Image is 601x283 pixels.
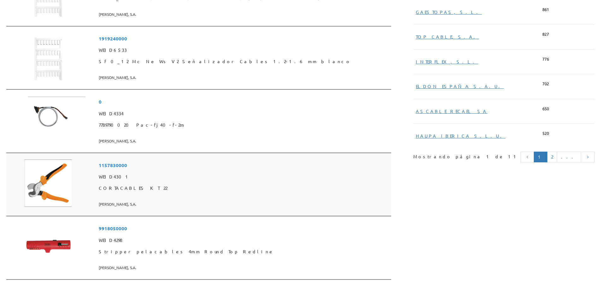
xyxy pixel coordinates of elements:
[25,160,72,207] img: Foto artículo CORTACABLES KT 22 (149.30124223602x150)
[534,152,547,162] a: Página actual
[99,136,389,146] span: [PERSON_NAME], S.A.
[99,96,389,108] span: 0
[99,33,389,45] span: 1919240000
[542,106,549,112] span: 650
[542,130,549,136] span: 520
[99,246,389,257] span: Stripper pelacables 4mm Round Top Redline
[521,152,534,162] a: Página anterior
[99,119,389,131] span: 7789790020 Pac-fj40-f-2m
[557,152,581,162] a: ...
[99,72,389,83] span: [PERSON_NAME], S.A.
[25,96,85,142] img: Foto artículo 7789790020 Pac-fj40-f-2m (192x145.26315789474)
[542,31,549,37] span: 827
[99,199,389,209] span: [PERSON_NAME], S.A.
[99,223,389,234] span: 9918050000
[416,133,505,139] a: HAUPA IBERICA S.L.U.
[416,83,504,89] a: ELDON ESPAÑA S.A.U.
[416,34,479,39] a: TOP CABLE, S.A.
[99,45,389,56] span: WEID6533
[581,152,595,162] a: Página siguiente
[542,81,549,87] span: 702
[416,9,482,15] a: GAESTOPAS, S.L.
[542,56,549,62] span: 776
[413,151,483,160] div: Mostrando página 1 de 11
[25,223,72,270] img: Foto artículo Stripper pelacables 4mm Round Top Redline (150x150)
[416,59,478,64] a: INTERFLEX, S.L.
[416,108,487,114] a: ASCABLE RECAEL SA
[99,235,389,246] span: WEID4298
[99,160,389,171] span: 1157830000
[25,33,72,80] img: Foto artículo Sf 0_12 Mc Ne Ws V2 Señalizador Cables 1.2-1.6 mm blanco (150x150)
[99,183,389,194] span: CORTACABLES KT 22
[99,9,389,20] span: [PERSON_NAME], S.A.
[99,108,389,119] span: WEID4334
[99,171,389,183] span: WEID4301
[542,7,549,13] span: 861
[99,262,389,273] span: [PERSON_NAME], S.A.
[547,152,557,162] a: 2
[99,56,389,67] span: Sf 0_12 Mc Ne Ws V2 Señalizador Cables 1.2-1.6 mm blanco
